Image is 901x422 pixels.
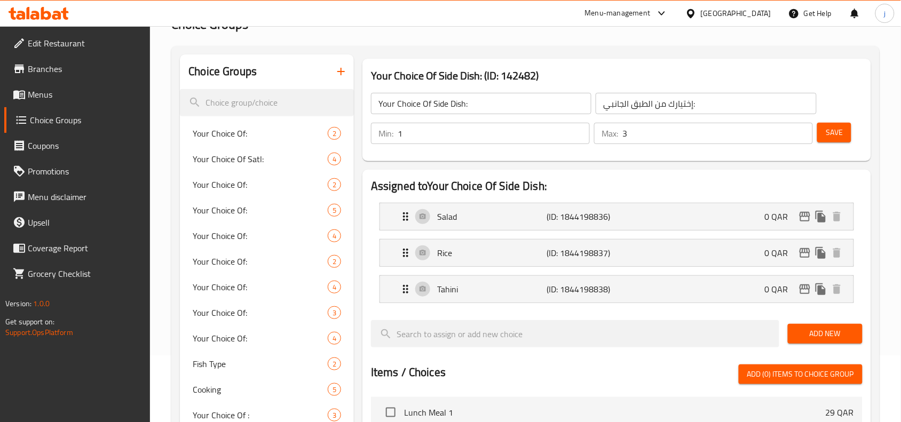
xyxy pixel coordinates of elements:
[30,114,142,126] span: Choice Groups
[371,198,863,235] li: Expand
[193,178,328,191] span: Your Choice Of:
[193,383,328,396] span: Cooking
[371,271,863,307] li: Expand
[404,406,826,419] span: Lunch Meal 1
[28,190,142,203] span: Menu disclaimer
[33,297,50,310] span: 1.0.0
[829,281,845,297] button: delete
[5,325,73,339] a: Support.OpsPlatform
[4,133,151,158] a: Coupons
[817,123,851,142] button: Save
[328,255,341,268] div: Choices
[328,383,341,396] div: Choices
[765,210,797,223] p: 0 QAR
[796,327,854,340] span: Add New
[380,240,853,266] div: Expand
[4,82,151,107] a: Menus
[328,359,341,369] span: 2
[701,7,771,19] div: [GEOGRAPHIC_DATA]
[180,121,354,146] div: Your Choice Of:2
[193,255,328,268] span: Your Choice Of:
[180,351,354,377] div: Fish Type2
[180,223,354,249] div: Your Choice Of:4
[371,178,863,194] h2: Assigned to Your Choice Of Side Dish:
[180,146,354,172] div: Your Choice Of Satl:4
[437,283,547,296] p: Tahini
[180,172,354,197] div: Your Choice Of:2
[328,409,341,421] div: Choices
[328,257,341,267] span: 2
[371,364,446,380] h2: Items / Choices
[739,364,863,384] button: Add (0) items to choice group
[4,107,151,133] a: Choice Groups
[602,127,618,140] p: Max:
[180,300,354,325] div: Your Choice Of:3
[328,281,341,293] div: Choices
[378,127,393,140] p: Min:
[437,210,547,223] p: Salad
[180,197,354,223] div: Your Choice Of:5
[547,283,620,296] p: (ID: 1844198838)
[547,210,620,223] p: (ID: 1844198836)
[788,324,863,344] button: Add New
[180,274,354,300] div: Your Choice Of:4
[328,153,341,165] div: Choices
[5,315,54,329] span: Get support on:
[193,332,328,345] span: Your Choice Of:
[328,154,341,164] span: 4
[328,332,341,345] div: Choices
[328,229,341,242] div: Choices
[813,281,829,297] button: duplicate
[328,231,341,241] span: 4
[765,283,797,296] p: 0 QAR
[180,377,354,402] div: Cooking5
[193,153,328,165] span: Your Choice Of Satl:
[193,409,328,421] span: Your Choice Of :
[328,204,341,217] div: Choices
[180,89,354,116] input: search
[28,88,142,101] span: Menus
[28,165,142,178] span: Promotions
[765,246,797,259] p: 0 QAR
[328,357,341,370] div: Choices
[4,30,151,56] a: Edit Restaurant
[328,306,341,319] div: Choices
[193,281,328,293] span: Your Choice Of:
[371,320,779,347] input: search
[826,126,843,139] span: Save
[813,209,829,225] button: duplicate
[4,261,151,286] a: Grocery Checklist
[28,267,142,280] span: Grocery Checklist
[826,406,854,419] p: 29 QAR
[547,246,620,259] p: (ID: 1844198837)
[193,229,328,242] span: Your Choice Of:
[328,308,341,318] span: 3
[797,209,813,225] button: edit
[28,216,142,229] span: Upsell
[797,245,813,261] button: edit
[328,129,341,139] span: 2
[328,385,341,395] span: 5
[28,37,142,50] span: Edit Restaurant
[4,158,151,184] a: Promotions
[193,357,328,370] span: Fish Type
[380,203,853,230] div: Expand
[371,235,863,271] li: Expand
[193,204,328,217] span: Your Choice Of:
[4,184,151,210] a: Menu disclaimer
[328,333,341,344] span: 4
[437,246,547,259] p: Rice
[829,209,845,225] button: delete
[328,410,341,420] span: 3
[28,62,142,75] span: Branches
[188,63,257,79] h2: Choice Groups
[328,180,341,190] span: 2
[180,325,354,351] div: Your Choice Of:4
[884,7,886,19] span: j
[585,7,651,20] div: Menu-management
[829,245,845,261] button: delete
[28,242,142,254] span: Coverage Report
[371,67,863,84] h3: Your Choice Of Side Dish: (ID: 142482)
[328,282,341,292] span: 4
[28,139,142,152] span: Coupons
